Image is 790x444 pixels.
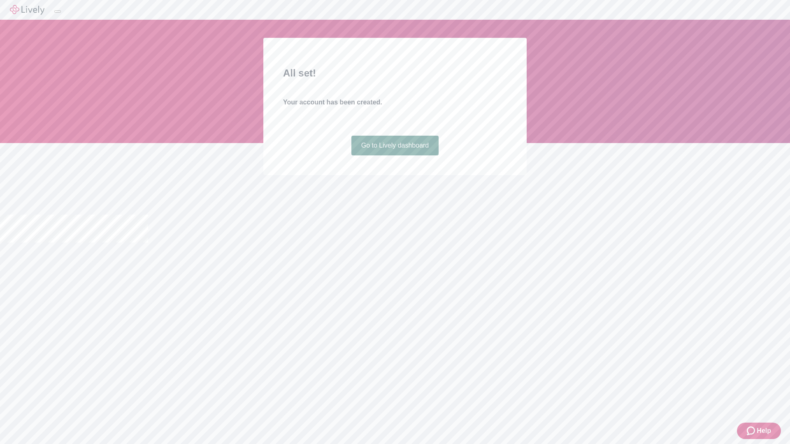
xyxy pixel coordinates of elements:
[757,426,771,436] span: Help
[54,10,61,13] button: Log out
[351,136,439,155] a: Go to Lively dashboard
[737,423,781,439] button: Zendesk support iconHelp
[747,426,757,436] svg: Zendesk support icon
[10,5,44,15] img: Lively
[283,66,507,81] h2: All set!
[283,97,507,107] h4: Your account has been created.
